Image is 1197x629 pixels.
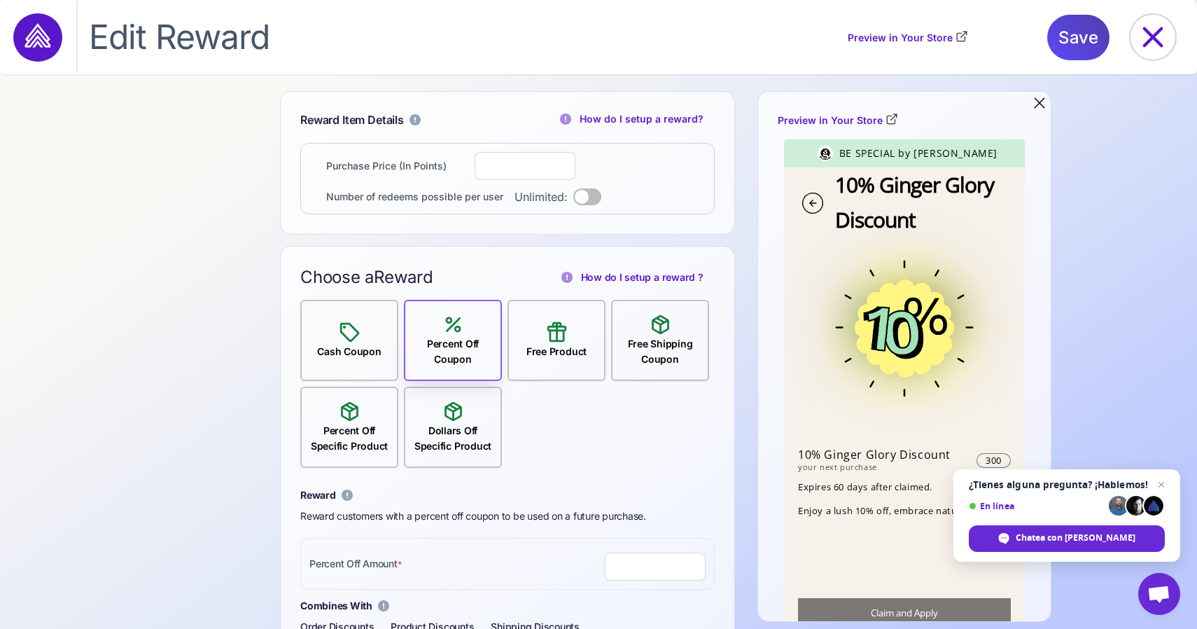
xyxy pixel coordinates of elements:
span: Save [1058,15,1098,60]
span: Choose a [300,266,433,289]
span: Combines With [300,598,372,614]
a: How do I setup a reward? [554,111,715,127]
div: Chatea con Raleon [969,525,1165,552]
span: ¿Tienes alguna pregunta? ¡Hablemos! [969,479,1165,490]
div: Free Shipping Coupon [612,336,708,367]
span: Reward [374,267,433,287]
span: En línea [969,501,1104,511]
div: Number of redeems possible per user [326,189,503,205]
a: How do I setup areward? [556,270,715,285]
span: Edit Reward [89,16,269,58]
span: Cerrar el chat [1153,476,1170,493]
div: Reward customers with a percent off coupon to be used on a future purchase. [300,509,715,524]
span: Chatea con [PERSON_NAME] [1016,532,1135,544]
label: Unlimited: [514,188,568,205]
div: Percent Off Specific Product [302,423,397,454]
div: Dollars Off Specific Product [405,423,500,454]
span: Reward [300,489,336,501]
div: Reward Item Details [300,111,404,129]
div: Chat abierto [1138,573,1180,615]
div: Free Product [521,344,592,359]
div: Percent Off Amount [309,556,401,572]
span: reward [662,270,696,285]
div: Cash Coupon [311,344,386,359]
a: Preview in Your Store [848,30,968,46]
div: Purchase Price (In Points) [326,158,447,174]
a: Preview in Your Store [778,113,898,128]
div: Percent Off Coupon [405,336,500,367]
